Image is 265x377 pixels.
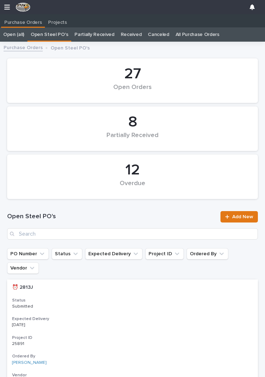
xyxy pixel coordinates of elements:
a: Projects [45,14,70,28]
a: Canceled [148,27,169,42]
input: Search [7,228,258,240]
button: Project ID [145,248,184,260]
h3: Ordered By [12,354,253,359]
p: Projects [48,14,67,26]
a: Partially Received [74,27,114,42]
p: ⏰ 2813J [12,283,35,290]
button: Expected Delivery [85,248,142,260]
div: 8 [19,113,246,131]
button: PO Number [7,248,49,260]
a: Purchase Orders [4,43,43,51]
a: [PERSON_NAME] [12,360,46,365]
div: Overdue [19,180,246,195]
p: [DATE] [12,323,72,328]
button: Status [52,248,82,260]
h1: Open Steel PO's [7,213,216,221]
div: Open Orders [19,84,246,99]
span: Add New [232,214,253,219]
p: Open Steel PO's [51,43,90,51]
div: 12 [19,161,246,179]
p: 25891 [12,340,26,346]
img: F4NWVRlRhyjtPQOJfFs5 [16,2,31,12]
p: Purchase Orders [4,14,42,26]
h3: Status [12,298,253,303]
a: Open (all) [3,27,24,42]
p: Submitted [12,304,72,309]
div: Partially Received [19,132,246,147]
h3: Expected Delivery [12,316,253,322]
a: Add New [220,211,258,222]
a: All Purchase Orders [176,27,219,42]
button: Ordered By [187,248,228,260]
a: Open Steel PO's [31,27,68,42]
h3: Project ID [12,335,253,341]
button: Vendor [7,262,39,274]
div: 27 [19,65,246,83]
a: Received [121,27,142,42]
a: Purchase Orders [1,14,45,27]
